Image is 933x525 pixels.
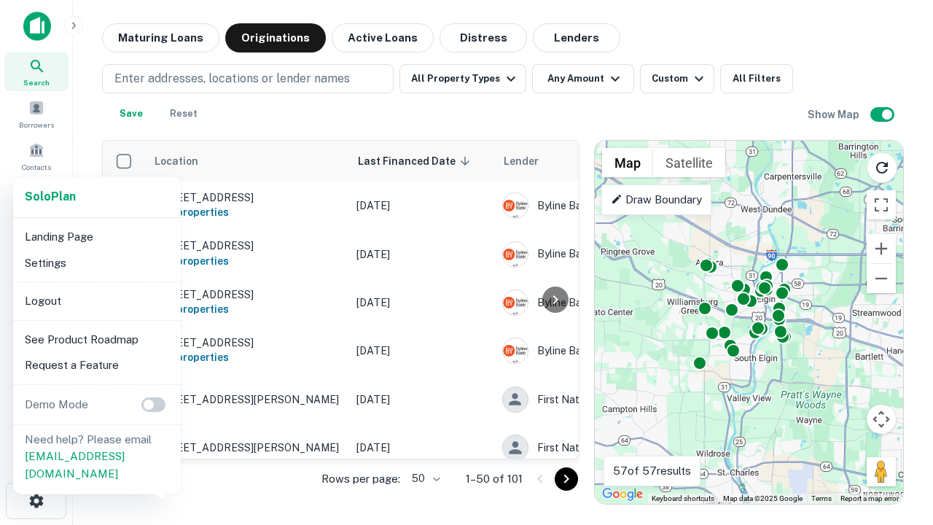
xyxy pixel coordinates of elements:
li: See Product Roadmap [19,327,175,353]
p: Need help? Please email [25,431,169,483]
a: [EMAIL_ADDRESS][DOMAIN_NAME] [25,450,125,480]
iframe: Chat Widget [860,362,933,432]
strong: Solo Plan [25,190,76,203]
a: SoloPlan [25,188,76,206]
li: Settings [19,250,175,276]
li: Logout [19,288,175,314]
li: Landing Page [19,224,175,250]
li: Request a Feature [19,352,175,378]
p: Demo Mode [19,396,94,413]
